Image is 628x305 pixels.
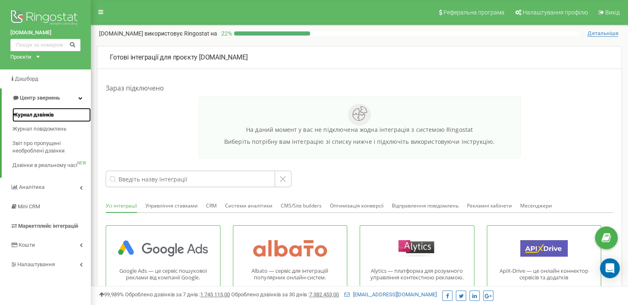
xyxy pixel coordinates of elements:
[366,268,468,281] p: Alytics — платформа для розумного управління контекстною рекламою.
[10,53,31,61] div: Проєкти
[523,9,588,16] span: Налаштування профілю
[12,111,54,119] span: Журнал дзвінків
[15,76,38,82] span: Дашборд
[99,291,124,298] span: 99,989%
[2,88,91,108] a: Центр звернень
[225,200,273,212] button: Системи аналітики
[443,9,505,16] span: Реферальна програма
[605,9,620,16] span: Вихід
[10,39,81,51] input: Пошук за номером
[281,200,322,212] button: CMS/Site builders
[199,126,520,133] p: На даний момент у вас не підключена жодна інтеграція з системою Ringostat
[231,291,339,298] span: Оброблено дзвінків за 30 днів :
[200,291,230,298] u: 1 745 115,00
[19,242,35,248] span: Кошти
[309,291,339,298] u: 7 382 453,00
[12,125,66,133] span: Журнал повідомлень
[199,138,520,145] p: Виберіть потрібну вам інтеграцію зі списку нижче і підключіть використовуючи інструкцію.
[467,200,512,212] button: Рекламні кабінети
[10,8,81,29] img: Ringostat logo
[588,30,618,37] span: Детальніше
[12,162,77,169] span: Дзвінки в реальному часі
[106,83,613,93] h1: Зараз підключено
[17,261,55,267] span: Налаштування
[206,200,217,212] button: CRM
[125,291,230,298] span: Оброблено дзвінків за 7 днів :
[344,291,437,298] a: [EMAIL_ADDRESS][DOMAIN_NAME]
[330,200,384,212] button: Оптимізація конверсії
[110,53,197,61] span: Готові інтеграції для проєкту
[18,203,40,210] span: Mini CRM
[239,268,341,281] p: Albato — сервіс для інтеграцій популярних онлайн-систем.
[600,258,620,278] div: Open Intercom Messenger
[10,29,81,37] a: [DOMAIN_NAME]
[110,53,609,62] p: [DOMAIN_NAME]
[112,268,214,281] p: Google Ads — це сервіс пошукової реклами від компанії Google.
[145,200,198,212] button: Управління ставками
[145,30,217,37] span: використовує Ringostat на
[19,184,45,190] span: Аналiтика
[217,29,234,38] p: 22 %
[99,29,217,38] p: [DOMAIN_NAME]
[20,95,60,101] span: Центр звернень
[18,223,78,229] span: Маркетплейс інтеграцій
[12,136,91,158] a: Звіт про пропущені необроблені дзвінки
[493,268,595,281] p: ApiX-Drive — це онлайн коннектор сервісів та додатків
[12,122,91,136] a: Журнал повідомлень
[12,158,91,173] a: Дзвінки в реальному часіNEW
[392,200,459,212] button: Відправлення повідомлень
[12,140,87,155] span: Звіт про пропущені необроблені дзвінки
[12,108,91,122] a: Журнал дзвінків
[106,171,275,187] input: Введіть назву інтеграції
[106,200,137,213] button: Усі інтеграції
[520,200,552,212] button: Месенджери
